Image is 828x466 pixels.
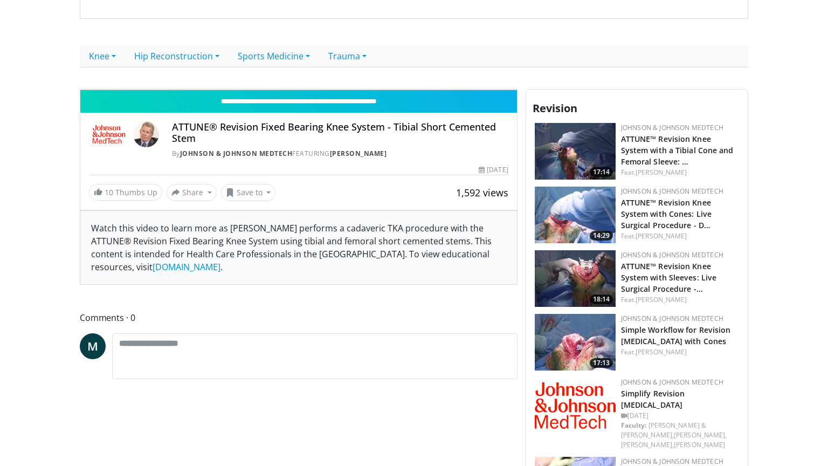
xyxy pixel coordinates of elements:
[172,121,508,145] h4: ATTUNE® Revision Fixed Bearing Knee System - Tibial Short Cemented Stem
[621,347,739,357] div: Feat.
[621,187,723,196] a: Johnson & Johnson MedTech
[621,231,739,241] div: Feat.
[590,358,613,368] span: 17:13
[535,123,616,180] a: 17:14
[535,250,616,307] a: 18:14
[590,294,613,304] span: 18:14
[80,311,517,325] span: Comments 0
[674,430,725,440] a: [PERSON_NAME]
[456,186,508,199] span: 1,592 views
[621,457,723,466] a: Johnson & Johnson MedTech
[89,184,162,201] a: 10 Thumbs Up
[621,411,739,450] div: [DATE] , , ,
[533,101,577,115] span: Revision
[180,149,293,158] a: Johnson & Johnson MedTech
[621,440,672,449] a: [PERSON_NAME]
[621,325,731,346] a: Simple Workflow for Revision [MEDICAL_DATA] with Cones
[636,231,687,241] a: [PERSON_NAME]
[590,231,613,241] span: 14:29
[221,184,276,201] button: Save to
[621,421,706,440] a: [PERSON_NAME] & [PERSON_NAME]
[535,250,616,307] img: 93511797-7b4b-436c-9455-07ce47cd5058.150x105_q85_crop-smart_upscale.jpg
[80,333,106,359] a: M
[636,168,687,177] a: [PERSON_NAME]
[535,187,616,243] img: 705d66c7-7729-4914-89a6-8e718c27a9fe.150x105_q85_crop-smart_upscale.jpg
[479,165,508,175] div: [DATE]
[636,347,687,357] a: [PERSON_NAME]
[535,123,616,180] img: d367791b-5d96-41de-8d3d-dfa0fe7c9e5a.150x105_q85_crop-smart_upscale.jpg
[153,261,220,273] a: [DOMAIN_NAME]
[330,149,387,158] a: [PERSON_NAME]
[319,45,376,67] a: Trauma
[172,149,508,159] div: By FEATURING
[674,440,725,449] a: [PERSON_NAME]
[535,382,616,429] img: 19084509-23b1-40d9-bdad-b147459a9466.png.150x105_q85_autocrop_double_scale_upscale_version-0.2.png
[621,421,647,430] strong: Faculty:
[621,250,723,259] a: Johnson & Johnson MedTech
[621,295,739,305] div: Feat.
[105,187,113,197] span: 10
[80,45,125,67] a: Knee
[535,187,616,243] a: 14:29
[621,378,723,387] a: Johnson & Johnson MedTech
[621,123,723,132] a: Johnson & Johnson MedTech
[621,168,739,177] div: Feat.
[636,295,687,304] a: [PERSON_NAME]
[535,314,616,371] a: 17:13
[535,314,616,371] img: 35531514-e5b0-42c5-9fb7-3ad3206e6e15.150x105_q85_crop-smart_upscale.jpg
[125,45,229,67] a: Hip Reconstruction
[167,184,217,201] button: Share
[229,45,319,67] a: Sports Medicine
[621,134,734,167] a: ATTUNE™ Revision Knee System with a Tibial Cone and Femoral Sleeve: …
[80,211,517,284] div: Watch this video to learn more as [PERSON_NAME] performs a cadaveric TKA procedure with the ATTUN...
[621,388,685,410] a: Simplify Revision [MEDICAL_DATA]
[133,121,159,147] img: Avatar
[621,261,717,294] a: ATTUNE™ Revision Knee System with Sleeves: Live Surgical Procedure -…
[590,167,613,177] span: 17:14
[621,314,723,323] a: Johnson & Johnson MedTech
[621,197,712,230] a: ATTUNE™ Revision Knee System with Cones: Live Surgical Procedure - D…
[89,121,129,147] img: Johnson & Johnson MedTech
